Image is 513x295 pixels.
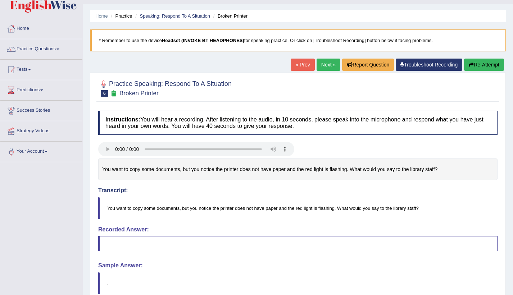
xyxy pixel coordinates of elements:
[98,262,498,269] h4: Sample Answer:
[464,59,504,71] button: Re-Attempt
[0,60,82,78] a: Tests
[162,38,244,43] b: Headset (INVOKE BT HEADPHONES)
[396,59,462,71] a: Troubleshoot Recording
[105,116,140,123] b: Instructions:
[317,59,340,71] a: Next »
[0,101,82,119] a: Success Stories
[0,121,82,139] a: Strategy Videos
[98,197,498,219] blockquote: You want to copy some documents, but you notice the printer does not have paper and the red light...
[0,80,82,98] a: Predictions
[98,226,498,233] h4: Recorded Answer:
[95,13,108,19] a: Home
[140,13,210,19] a: Speaking: Respond To A Situation
[98,79,232,97] h2: Practice Speaking: Respond To A Situation
[212,13,248,19] li: Broken Printer
[342,59,394,71] button: Report Question
[0,39,82,57] a: Practice Questions
[98,111,498,135] h4: You will hear a recording. After listening to the audio, in 10 seconds, please speak into the mic...
[291,59,314,71] a: « Prev
[0,142,82,160] a: Your Account
[90,29,506,51] blockquote: * Remember to use the device for speaking practice. Or click on [Troubleshoot Recording] button b...
[0,19,82,37] a: Home
[110,90,118,97] small: Exam occurring question
[98,272,498,294] blockquote: .
[119,90,159,97] small: Broken Printer
[109,13,132,19] li: Practice
[101,90,108,97] span: 6
[98,158,498,180] div: You want to copy some documents, but you notice the printer does not have paper and the red light...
